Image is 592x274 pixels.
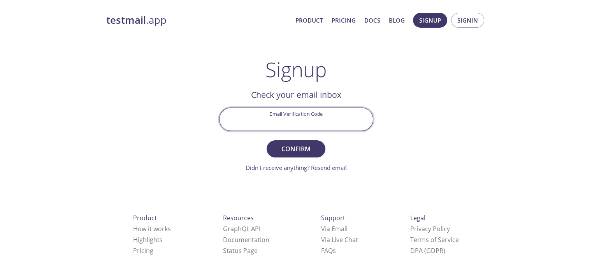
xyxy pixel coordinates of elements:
[133,235,163,244] a: Highlights
[389,15,405,25] a: Blog
[219,88,373,101] h2: Check your email inbox
[333,246,336,255] span: s
[223,225,260,233] a: GraphQL API
[457,15,478,25] span: Signin
[321,214,345,222] span: Support
[133,246,153,255] a: Pricing
[321,225,348,233] a: Via Email
[410,225,450,233] a: Privacy Policy
[410,246,445,255] a: DPA (GDPR)
[133,225,171,233] a: How it works
[223,214,254,222] span: Resources
[413,13,447,28] button: Signup
[410,214,425,222] span: Legal
[364,15,380,25] a: Docs
[106,13,146,27] strong: testmail
[410,235,459,244] a: Terms of Service
[332,15,356,25] a: Pricing
[265,58,327,81] h1: Signup
[246,164,347,171] a: Didn't receive anything? Resend email
[321,235,358,244] a: Via Live Chat
[295,15,323,25] a: Product
[419,15,441,25] span: Signup
[106,14,289,27] a: testmail.app
[223,246,258,255] a: Status Page
[223,235,269,244] a: Documentation
[133,214,157,222] span: Product
[451,13,484,28] button: Signin
[321,246,336,255] a: FAQ
[275,143,316,154] span: Confirm
[267,140,325,157] button: Confirm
